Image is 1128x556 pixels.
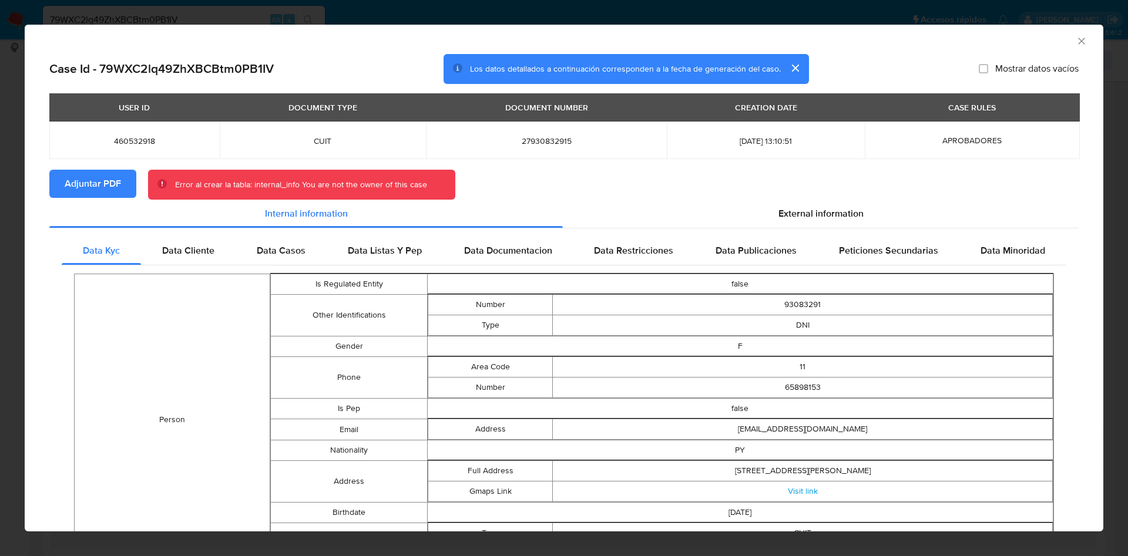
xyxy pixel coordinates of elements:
td: 93083291 [553,295,1053,315]
td: Type [428,315,553,336]
div: DOCUMENT TYPE [281,97,364,117]
td: Number [428,295,553,315]
span: Data Restricciones [594,244,673,257]
span: Los datos detallados a continuación corresponden a la fecha de generación del caso. [470,63,781,75]
td: DNI [553,315,1053,336]
div: Detailed internal info [62,237,1066,265]
td: Is Pep [271,399,427,419]
span: Peticiones Secundarias [839,244,938,257]
td: 11 [553,357,1053,378]
td: CUIT [553,523,1053,544]
span: External information [778,207,864,220]
td: Nationality [271,440,427,461]
span: Data Casos [257,244,305,257]
td: Area Code [428,357,553,378]
td: Address [271,461,427,503]
span: Data Documentacion [464,244,552,257]
span: APROBADORES [942,134,1002,146]
td: Other Identifications [271,295,427,336]
span: Data Publicaciones [716,244,797,257]
span: Data Kyc [83,244,120,257]
td: [STREET_ADDRESS][PERSON_NAME] [553,461,1053,481]
td: Gender [271,336,427,357]
td: [DATE] [427,503,1053,523]
button: cerrar [781,54,809,82]
div: CREATION DATE [728,97,804,117]
button: Adjuntar PDF [49,170,136,198]
span: [DATE] 13:10:51 [681,136,851,146]
div: closure-recommendation-modal [25,25,1103,531]
td: Email [271,419,427,440]
span: CUIT [234,136,412,146]
div: USER ID [112,97,157,117]
h2: Case Id - 79WXC2lq49ZhXBCBtm0PB1IV [49,61,274,76]
span: Data Cliente [162,244,214,257]
td: [EMAIL_ADDRESS][DOMAIN_NAME] [553,419,1053,440]
div: DOCUMENT NUMBER [498,97,595,117]
td: Gmaps Link [428,481,553,502]
span: Internal information [265,207,348,220]
td: F [427,336,1053,357]
td: Full Address [428,461,553,481]
span: Mostrar datos vacíos [995,63,1079,75]
span: 27930832915 [440,136,653,146]
div: Detailed info [49,200,1079,228]
span: 460532918 [63,136,206,146]
input: Mostrar datos vacíos [979,64,988,73]
td: Phone [271,357,427,399]
button: Cerrar ventana [1076,35,1086,46]
span: Data Minoridad [981,244,1045,257]
span: Adjuntar PDF [65,171,121,197]
td: false [427,399,1053,419]
td: false [427,274,1053,295]
div: Error al crear la tabla: internal_info You are not the owner of this case [175,179,427,191]
td: 65898153 [553,378,1053,398]
td: Number [428,378,553,398]
div: CASE RULES [941,97,1003,117]
td: Birthdate [271,503,427,523]
td: Address [428,419,553,440]
td: Is Regulated Entity [271,274,427,295]
span: Data Listas Y Pep [348,244,422,257]
td: PY [427,440,1053,461]
td: Type [428,523,553,544]
a: Visit link [788,485,818,497]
